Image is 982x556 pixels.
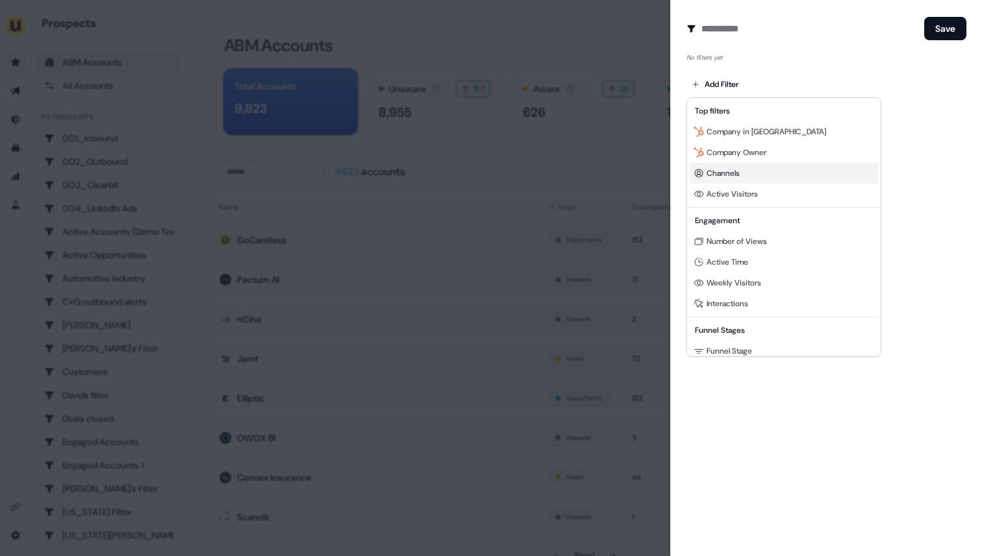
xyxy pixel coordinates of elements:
span: Channels [707,168,740,178]
span: Active Visitors [707,189,758,199]
span: Company in [GEOGRAPHIC_DATA] [707,127,826,137]
span: Number of Views [707,236,767,247]
div: Funnel Stages [690,320,878,341]
span: Interactions [707,298,748,309]
div: Add Filter [686,97,881,357]
span: Weekly Visitors [707,278,761,288]
span: Company Owner [707,147,766,158]
div: Top filters [690,101,878,121]
div: Engagement [690,210,878,231]
span: Active Time [707,257,748,267]
span: Funnel Stage [707,346,752,356]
